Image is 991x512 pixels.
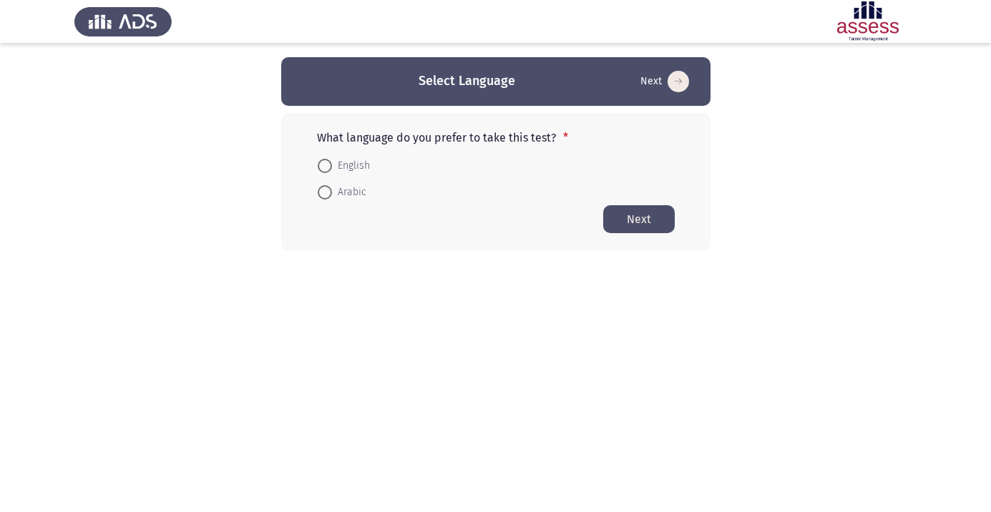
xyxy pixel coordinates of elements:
[603,205,675,233] button: Start assessment
[332,184,366,201] span: Arabic
[636,70,693,93] button: Start assessment
[74,1,172,41] img: Assess Talent Management logo
[819,1,917,41] img: Assessment logo of Development Assessment R1 (EN/AR)
[332,157,370,174] span: English
[317,131,675,144] p: What language do you prefer to take this test?
[419,72,515,90] h3: Select Language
